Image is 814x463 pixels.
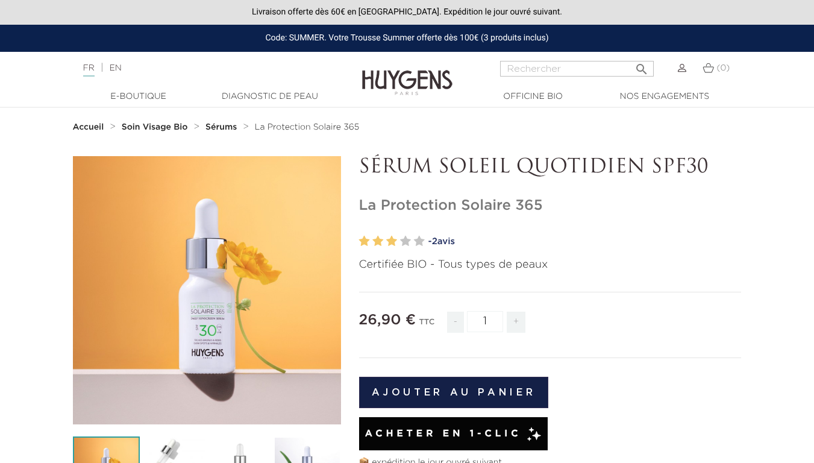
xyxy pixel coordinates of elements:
span: La Protection Solaire 365 [255,123,359,131]
a: -2avis [428,233,742,251]
h1: La Protection Solaire 365 [359,197,742,215]
p: Certifiée BIO - Tous types de peaux [359,257,742,273]
span: (0) [716,64,730,72]
label: 3 [386,233,397,250]
a: FR [83,64,95,77]
strong: Accueil [73,123,104,131]
a: Accueil [73,122,107,132]
img: Huygens [362,51,452,97]
span: 2 [432,237,437,246]
input: Rechercher [500,61,654,77]
label: 2 [372,233,383,250]
span: - [447,312,464,333]
div: TTC [419,309,434,342]
a: Officine Bio [473,90,593,103]
label: 4 [400,233,411,250]
button: Ajouter au panier [359,377,549,408]
a: Soin Visage Bio [122,122,191,132]
span: 26,90 € [359,313,416,327]
strong: Sérums [205,123,237,131]
a: Sérums [205,122,240,132]
p: SÉRUM SOLEIL QUOTIDIEN SPF30 [359,156,742,179]
a: La Protection Solaire 365 [255,122,359,132]
label: 1 [359,233,370,250]
strong: Soin Visage Bio [122,123,188,131]
a: EN [109,64,121,72]
input: Quantité [467,311,503,332]
div: | [77,61,330,75]
span: + [507,312,526,333]
i:  [634,58,649,73]
a: E-Boutique [78,90,199,103]
button:  [631,57,653,74]
a: Diagnostic de peau [210,90,330,103]
a: Nos engagements [604,90,725,103]
label: 5 [414,233,425,250]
